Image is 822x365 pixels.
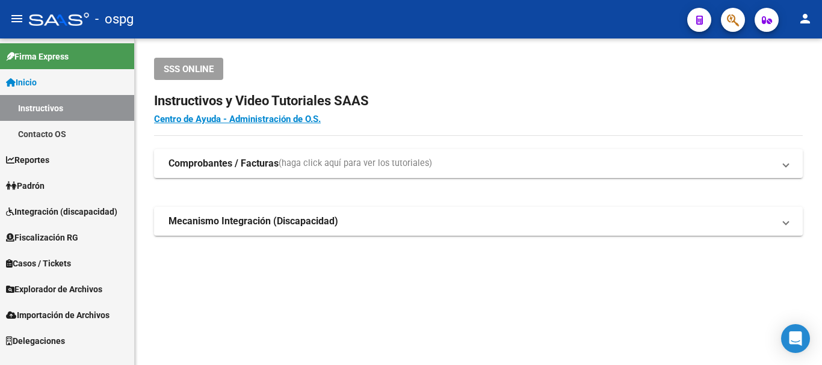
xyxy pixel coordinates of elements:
[6,153,49,167] span: Reportes
[6,257,71,270] span: Casos / Tickets
[6,76,37,89] span: Inicio
[6,283,102,296] span: Explorador de Archivos
[154,114,321,124] a: Centro de Ayuda - Administración de O.S.
[95,6,134,32] span: - ospg
[6,205,117,218] span: Integración (discapacidad)
[279,157,432,170] span: (haga click aquí para ver los tutoriales)
[6,308,110,322] span: Importación de Archivos
[168,157,279,170] strong: Comprobantes / Facturas
[781,324,810,353] div: Open Intercom Messenger
[6,179,45,192] span: Padrón
[154,90,803,112] h2: Instructivos y Video Tutoriales SAAS
[6,334,65,348] span: Delegaciones
[6,50,69,63] span: Firma Express
[798,11,812,26] mat-icon: person
[164,64,214,75] span: SSS ONLINE
[168,215,338,228] strong: Mecanismo Integración (Discapacidad)
[6,231,78,244] span: Fiscalización RG
[154,149,803,178] mat-expansion-panel-header: Comprobantes / Facturas(haga click aquí para ver los tutoriales)
[10,11,24,26] mat-icon: menu
[154,207,803,236] mat-expansion-panel-header: Mecanismo Integración (Discapacidad)
[154,58,223,80] button: SSS ONLINE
